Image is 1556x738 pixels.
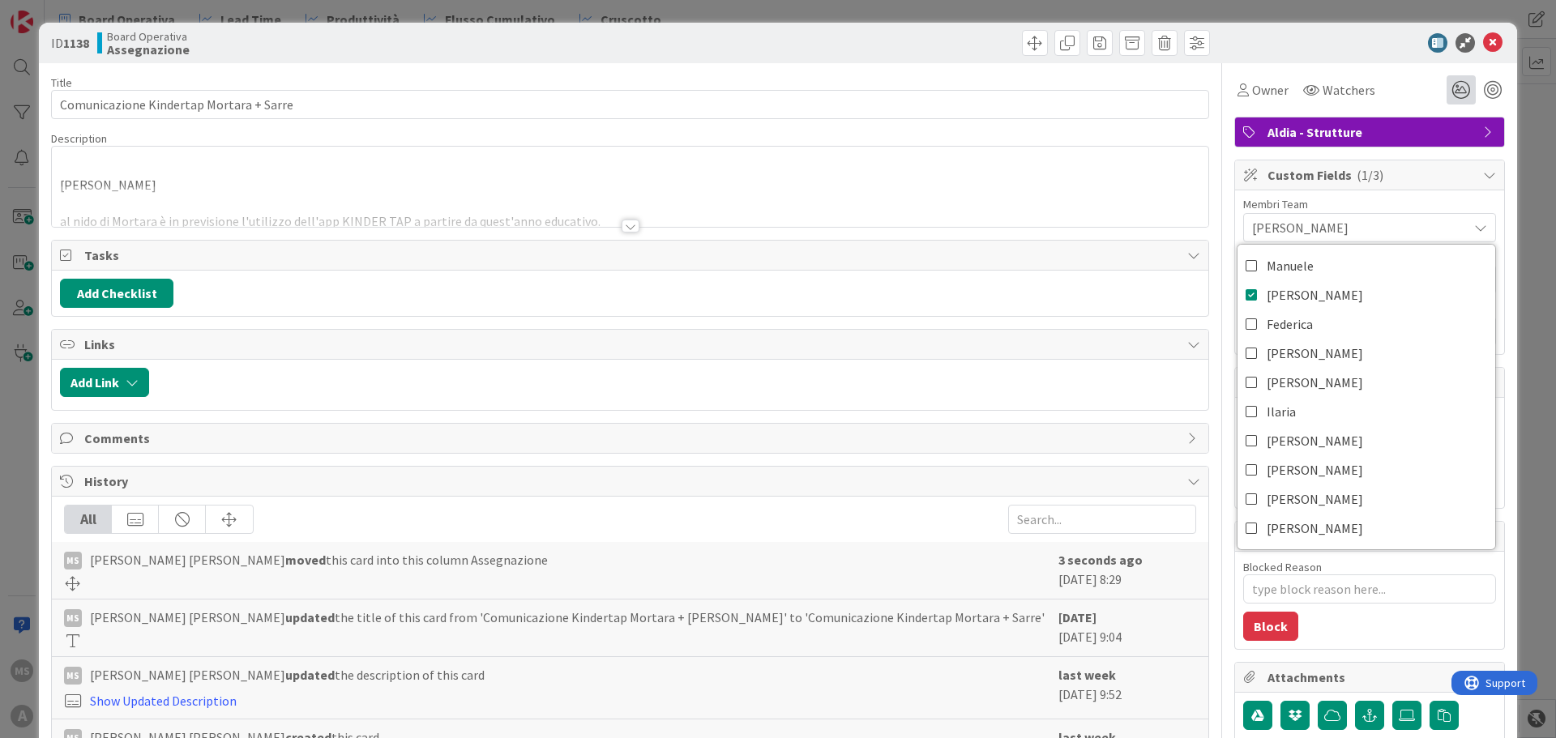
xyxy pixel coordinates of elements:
[1323,80,1375,100] span: Watchers
[1238,309,1495,339] a: Federica
[1238,251,1495,280] a: Manuele
[90,693,237,709] a: Show Updated Description
[1238,397,1495,426] a: Ilaria
[63,35,89,51] b: 1138
[1267,668,1475,687] span: Attachments
[1267,487,1363,511] span: [PERSON_NAME]
[84,429,1179,448] span: Comments
[1267,516,1363,540] span: [PERSON_NAME]
[90,550,548,569] span: [PERSON_NAME] [PERSON_NAME] this card into this column Assegnazione
[285,609,335,625] b: updated
[1008,505,1196,534] input: Search...
[1058,608,1196,648] div: [DATE] 9:04
[51,131,107,146] span: Description
[285,667,335,683] b: updated
[90,665,485,685] span: [PERSON_NAME] [PERSON_NAME] the description of this card
[84,335,1179,354] span: Links
[64,609,82,627] div: MS
[1243,560,1322,574] label: Blocked Reason
[1058,552,1143,568] b: 3 seconds ago
[1238,514,1495,543] a: [PERSON_NAME]
[1238,426,1495,455] a: [PERSON_NAME]
[1252,218,1468,237] span: [PERSON_NAME]
[51,90,1209,119] input: type card name here...
[1238,280,1495,309] a: [PERSON_NAME]
[285,552,326,568] b: moved
[107,43,190,56] b: Assegnazione
[60,368,149,397] button: Add Link
[1267,341,1363,365] span: [PERSON_NAME]
[1238,484,1495,514] a: [PERSON_NAME]
[1252,80,1289,100] span: Owner
[65,506,112,533] div: All
[51,33,89,53] span: ID
[1058,609,1096,625] b: [DATE]
[1238,368,1495,397] a: [PERSON_NAME]
[1267,122,1475,142] span: Aldia - Strutture
[90,608,1045,627] span: [PERSON_NAME] [PERSON_NAME] the title of this card from 'Comunicazione Kindertap Mortara + [PERSO...
[64,667,82,685] div: MS
[1058,667,1116,683] b: last week
[1238,339,1495,368] a: [PERSON_NAME]
[60,279,173,308] button: Add Checklist
[1243,198,1496,210] div: Membri Team
[1357,167,1383,183] span: ( 1/3 )
[84,245,1179,265] span: Tasks
[1267,312,1313,336] span: Federica
[1267,458,1363,482] span: [PERSON_NAME]
[1058,665,1196,710] div: [DATE] 9:52
[34,2,74,22] span: Support
[1267,429,1363,453] span: [PERSON_NAME]
[107,30,190,43] span: Board Operativa
[1267,283,1363,307] span: [PERSON_NAME]
[1243,612,1298,641] button: Block
[1058,550,1196,591] div: [DATE] 8:29
[1267,254,1314,278] span: Manuele
[1267,370,1363,395] span: [PERSON_NAME]
[1267,399,1296,424] span: Ilaria
[84,471,1179,491] span: History
[1267,165,1475,185] span: Custom Fields
[51,75,72,90] label: Title
[60,177,156,193] span: [PERSON_NAME]
[1238,455,1495,484] a: [PERSON_NAME]
[64,552,82,569] div: MS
